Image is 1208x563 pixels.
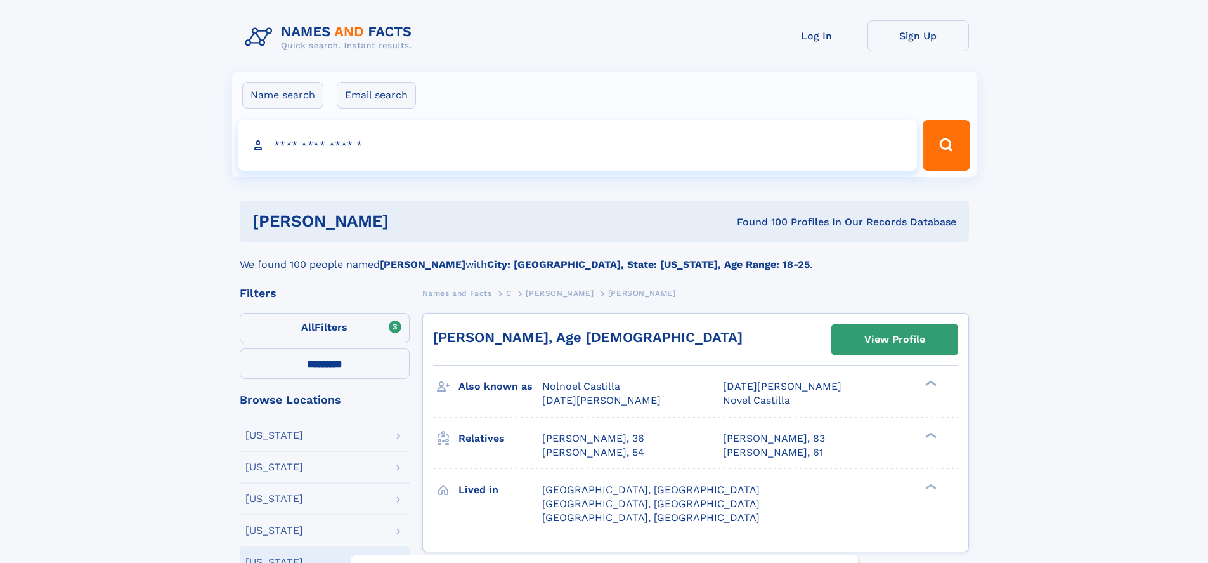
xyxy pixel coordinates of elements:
div: [US_STATE] [245,430,303,440]
div: ❯ [922,482,937,491]
span: [GEOGRAPHIC_DATA], [GEOGRAPHIC_DATA] [542,498,760,510]
a: C [506,285,512,301]
div: [US_STATE] [245,494,303,504]
h1: [PERSON_NAME] [252,213,563,229]
a: [PERSON_NAME], 83 [723,432,825,446]
label: Name search [242,82,323,109]
div: Found 100 Profiles In Our Records Database [562,215,956,229]
span: [PERSON_NAME] [526,289,594,298]
span: [PERSON_NAME] [608,289,676,298]
label: Email search [337,82,416,109]
button: Search Button [923,120,970,171]
span: [GEOGRAPHIC_DATA], [GEOGRAPHIC_DATA] [542,484,760,496]
span: [DATE][PERSON_NAME] [542,394,661,406]
div: Filters [240,288,410,299]
a: [PERSON_NAME], 61 [723,446,823,460]
div: Browse Locations [240,394,410,406]
a: [PERSON_NAME], Age [DEMOGRAPHIC_DATA] [433,329,743,345]
a: Log In [766,20,867,51]
label: Filters [240,313,410,343]
div: We found 100 people named with . [240,242,969,272]
a: View Profile [832,324,958,355]
img: Logo Names and Facts [240,20,422,55]
div: ❯ [922,380,937,388]
div: ❯ [922,431,937,439]
a: Sign Up [867,20,969,51]
span: C [506,289,512,298]
h3: Lived in [458,479,542,501]
span: All [301,321,315,333]
div: [US_STATE] [245,462,303,472]
a: Names and Facts [422,285,492,301]
a: [PERSON_NAME] [526,285,594,301]
div: [US_STATE] [245,526,303,536]
span: [GEOGRAPHIC_DATA], [GEOGRAPHIC_DATA] [542,512,760,524]
h3: Relatives [458,428,542,449]
a: [PERSON_NAME], 54 [542,446,644,460]
div: View Profile [864,325,925,354]
a: [PERSON_NAME], 36 [542,432,644,446]
b: [PERSON_NAME] [380,258,465,270]
input: search input [238,120,918,171]
h3: Also known as [458,376,542,397]
span: Nolnoel Castilla [542,380,620,392]
b: City: [GEOGRAPHIC_DATA], State: [US_STATE], Age Range: 18-25 [487,258,810,270]
span: [DATE][PERSON_NAME] [723,380,841,392]
span: Novel Castilla [723,394,790,406]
